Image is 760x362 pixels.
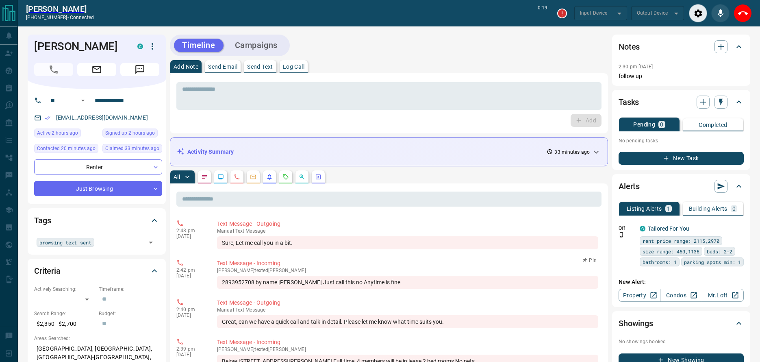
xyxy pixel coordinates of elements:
[247,64,273,70] p: Send Text
[315,174,321,180] svg: Agent Actions
[56,114,148,121] a: [EMAIL_ADDRESS][DOMAIN_NAME]
[174,64,198,70] p: Add Note
[217,315,598,328] div: Great, can we have a quick call and talk in detail. Please let me know what time suits you.
[619,92,744,112] div: Tasks
[34,261,159,281] div: Criteria
[176,228,205,233] p: 2:43 pm
[187,148,234,156] p: Activity Summary
[667,206,670,212] p: 1
[707,247,732,255] span: beds: 2-2
[70,15,94,20] span: connected
[619,232,624,238] svg: Push Notification Only
[217,299,598,307] p: Text Message - Outgoing
[702,289,744,302] a: Mr.Loft
[176,346,205,352] p: 2:39 pm
[34,310,95,317] p: Search Range:
[643,247,699,255] span: size range: 450,1136
[26,4,94,14] a: [PERSON_NAME]
[39,238,91,246] span: browsing text sent
[37,129,78,137] span: Active 2 hours ago
[34,264,61,277] h2: Criteria
[77,63,116,76] span: Email
[34,286,95,293] p: Actively Searching:
[217,347,598,352] p: [PERSON_NAME] texted [PERSON_NAME]
[176,312,205,318] p: [DATE]
[99,286,159,293] p: Timeframe:
[208,64,237,70] p: Send Email
[283,64,304,70] p: Log Call
[734,4,752,22] div: End Call
[105,129,155,137] span: Signed up 2 hours ago
[34,181,162,196] div: Just Browsing
[619,180,640,193] h2: Alerts
[299,174,305,180] svg: Opportunities
[619,317,653,330] h2: Showings
[643,258,677,266] span: bathrooms: 1
[250,174,256,180] svg: Emails
[34,211,159,230] div: Tags
[633,122,655,127] p: Pending
[102,144,162,155] div: Wed Oct 15 2025
[660,289,702,302] a: Condos
[176,352,205,358] p: [DATE]
[37,144,96,153] span: Contacted 20 minutes ago
[538,4,547,22] p: 0:19
[554,148,590,156] p: 33 minutes ago
[217,268,598,273] p: [PERSON_NAME] texted [PERSON_NAME]
[137,44,143,49] div: condos.ca
[201,174,208,180] svg: Notes
[619,72,744,81] p: follow up
[176,267,205,273] p: 2:42 pm
[282,174,289,180] svg: Requests
[619,177,744,196] div: Alerts
[45,115,50,121] svg: Email Verified
[102,129,162,140] div: Wed Oct 15 2025
[619,278,744,286] p: New Alert:
[217,307,598,313] p: Text Message
[619,96,639,109] h2: Tasks
[643,237,719,245] span: rent price range: 2115,2970
[78,96,88,105] button: Open
[227,39,286,52] button: Campaigns
[34,335,159,342] p: Areas Searched:
[34,317,95,331] p: $2,350 - $2,700
[217,276,598,289] div: 2893952708 by name [PERSON_NAME] Just call this no Anytime is fine
[105,144,159,153] span: Claimed 33 minutes ago
[145,237,156,248] button: Open
[711,4,730,22] div: Mute
[699,122,727,128] p: Completed
[217,236,598,249] div: Sure, Let me call you in a bit.
[217,259,598,268] p: Text Message - Incoming
[34,40,125,53] h1: [PERSON_NAME]
[174,174,180,180] p: All
[177,144,601,159] div: Activity Summary33 minutes ago
[234,174,240,180] svg: Calls
[217,307,234,313] span: manual
[174,39,224,52] button: Timeline
[217,338,598,347] p: Text Message - Incoming
[732,206,736,212] p: 0
[619,37,744,57] div: Notes
[619,289,660,302] a: Property
[689,4,707,22] div: Audio Settings
[627,206,662,212] p: Listing Alerts
[34,129,98,140] div: Wed Oct 15 2025
[120,63,159,76] span: Message
[176,307,205,312] p: 2:40 pm
[648,225,689,232] a: Tailored For You
[619,225,635,232] p: Off
[217,220,598,228] p: Text Message - Outgoing
[34,159,162,174] div: Renter
[99,310,159,317] p: Budget:
[660,122,663,127] p: 0
[176,273,205,279] p: [DATE]
[176,233,205,239] p: [DATE]
[26,14,94,21] p: [PHONE_NUMBER] -
[34,63,73,76] span: Call
[578,257,601,264] button: Pin
[619,152,744,165] button: New Task
[266,174,273,180] svg: Listing Alerts
[217,174,224,180] svg: Lead Browsing Activity
[619,135,744,147] p: No pending tasks
[34,214,51,227] h2: Tags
